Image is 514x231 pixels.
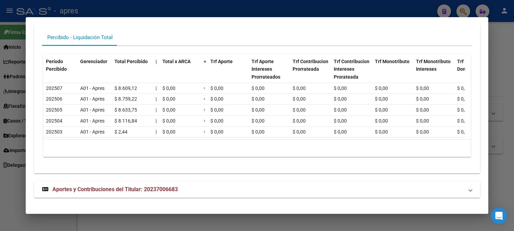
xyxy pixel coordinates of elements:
span: Trf Personal Domestico [457,59,484,72]
span: 202503 [46,129,62,135]
datatable-header-cell: Trf Contribucion Prorrateada [290,54,331,92]
span: = [204,129,206,135]
span: Gerenciador [80,59,107,64]
span: $ 0,00 [210,107,223,113]
span: $ 0,00 [375,96,388,102]
span: $ 0,00 [416,85,429,91]
span: $ 0,00 [334,85,347,91]
span: Trf Contribucion Intereses Prorateada [334,59,369,80]
datatable-header-cell: Trf Contribucion Intereses Prorateada [331,54,372,92]
datatable-header-cell: | [153,54,160,92]
span: $ 0,00 [334,107,347,113]
span: $ 0,00 [210,129,223,135]
span: Total Percibido [114,59,148,64]
span: | [156,107,157,113]
span: Total x ARCA [162,59,191,64]
span: $ 8.116,84 [114,118,137,124]
span: = [204,118,206,124]
span: $ 0,00 [334,96,347,102]
datatable-header-cell: = [201,54,208,92]
span: | [156,129,157,135]
span: $ 0,00 [293,118,306,124]
span: $ 0,00 [375,129,388,135]
span: Trf Monotributo Intereses [416,59,451,72]
span: = [204,96,206,102]
span: $ 0,00 [416,107,429,113]
datatable-header-cell: Gerenciador [77,54,112,92]
span: | [156,85,157,91]
span: $ 8.633,75 [114,107,137,113]
span: $ 0,00 [162,118,175,124]
span: Trf Aporte [210,59,233,64]
span: 202505 [46,107,62,113]
span: $ 0,00 [252,107,265,113]
span: $ 8.759,22 [114,96,137,102]
span: $ 0,00 [293,129,306,135]
span: $ 0,00 [457,96,470,102]
span: A01 - Apres [80,118,105,124]
span: $ 0,00 [252,85,265,91]
span: | [156,59,157,64]
span: 202507 [46,85,62,91]
datatable-header-cell: Trf Aporte Intereses Prorrateados [249,54,290,92]
span: $ 0,00 [252,96,265,102]
span: Período Percibido [46,59,67,72]
datatable-header-cell: Total Percibido [112,54,153,92]
span: $ 0,00 [293,107,306,113]
span: $ 0,00 [293,85,306,91]
span: $ 0,00 [162,107,175,113]
span: A01 - Apres [80,85,105,91]
span: | [156,118,157,124]
span: $ 0,00 [375,107,388,113]
span: Aportes y Contribuciones del Titular: 20237006683 [52,186,178,193]
span: = [204,59,206,64]
span: | [156,96,157,102]
span: $ 0,00 [252,118,265,124]
span: = [204,107,206,113]
span: Trf Aporte Intereses Prorrateados [252,59,280,80]
span: $ 0,00 [416,129,429,135]
datatable-header-cell: Trf Personal Domestico [454,54,495,92]
span: $ 0,00 [457,118,470,124]
span: 202504 [46,118,62,124]
span: $ 0,00 [162,96,175,102]
datatable-header-cell: Trf Monotributo Intereses [413,54,454,92]
span: $ 2,44 [114,129,127,135]
span: Trf Contribucion Prorrateada [293,59,328,72]
span: $ 0,00 [375,118,388,124]
span: $ 0,00 [457,107,470,113]
datatable-header-cell: Trf Monotributo [372,54,413,92]
span: $ 0,00 [457,85,470,91]
span: $ 0,00 [457,129,470,135]
span: $ 0,00 [210,118,223,124]
span: A01 - Apres [80,129,105,135]
span: $ 0,00 [293,96,306,102]
span: $ 0,00 [334,129,347,135]
datatable-header-cell: Trf Aporte [208,54,249,92]
span: $ 0,00 [162,129,175,135]
span: $ 0,00 [252,129,265,135]
datatable-header-cell: Total x ARCA [160,54,201,92]
span: $ 0,00 [375,85,388,91]
span: $ 8.609,12 [114,85,137,91]
span: $ 0,00 [210,85,223,91]
datatable-header-cell: Período Percibido [43,54,77,92]
span: = [204,85,206,91]
div: Percibido - Liquidación Total [47,34,113,41]
span: $ 0,00 [416,118,429,124]
span: $ 0,00 [334,118,347,124]
span: A01 - Apres [80,107,105,113]
div: Open Intercom Messenger [491,208,507,224]
span: $ 0,00 [162,85,175,91]
span: 202506 [46,96,62,102]
span: $ 0,00 [210,96,223,102]
span: A01 - Apres [80,96,105,102]
mat-expansion-panel-header: Aportes y Contribuciones del Titular: 20237006683 [34,181,480,198]
span: $ 0,00 [416,96,429,102]
span: Trf Monotributo [375,59,409,64]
